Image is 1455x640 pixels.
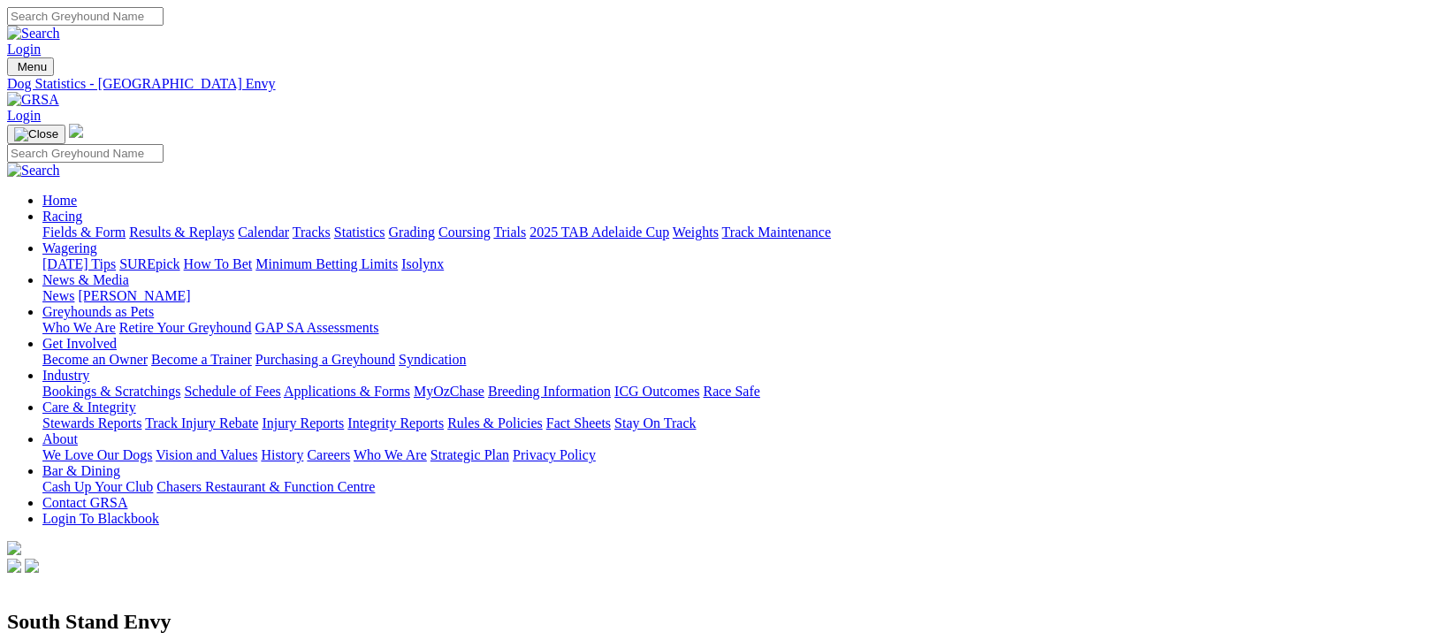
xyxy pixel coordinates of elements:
[25,559,39,573] img: twitter.svg
[513,447,596,462] a: Privacy Policy
[7,559,21,573] img: facebook.svg
[438,225,491,240] a: Coursing
[42,240,97,255] a: Wagering
[529,225,669,240] a: 2025 TAB Adelaide Cup
[7,76,1448,92] a: Dog Statistics - [GEOGRAPHIC_DATA] Envy
[156,479,375,494] a: Chasers Restaurant & Function Centre
[42,288,74,303] a: News
[42,431,78,446] a: About
[42,320,116,335] a: Who We Are
[42,288,1448,304] div: News & Media
[42,352,148,367] a: Become an Owner
[7,7,164,26] input: Search
[414,384,484,399] a: MyOzChase
[42,447,1448,463] div: About
[42,479,1448,495] div: Bar & Dining
[401,256,444,271] a: Isolynx
[488,384,611,399] a: Breeding Information
[145,415,258,430] a: Track Injury Rebate
[42,225,126,240] a: Fields & Form
[78,288,190,303] a: [PERSON_NAME]
[7,92,59,108] img: GRSA
[7,42,41,57] a: Login
[42,495,127,510] a: Contact GRSA
[347,415,444,430] a: Integrity Reports
[42,272,129,287] a: News & Media
[722,225,831,240] a: Track Maintenance
[7,163,60,179] img: Search
[261,447,303,462] a: History
[184,256,253,271] a: How To Bet
[42,320,1448,336] div: Greyhounds as Pets
[614,384,699,399] a: ICG Outcomes
[42,384,1448,400] div: Industry
[42,447,152,462] a: We Love Our Dogs
[42,415,141,430] a: Stewards Reports
[255,320,379,335] a: GAP SA Assessments
[546,415,611,430] a: Fact Sheets
[42,384,180,399] a: Bookings & Scratchings
[156,447,257,462] a: Vision and Values
[7,26,60,42] img: Search
[42,256,1448,272] div: Wagering
[42,400,136,415] a: Care & Integrity
[430,447,509,462] a: Strategic Plan
[151,352,252,367] a: Become a Trainer
[614,415,696,430] a: Stay On Track
[354,447,427,462] a: Who We Are
[42,463,120,478] a: Bar & Dining
[493,225,526,240] a: Trials
[307,447,350,462] a: Careers
[42,193,77,208] a: Home
[42,304,154,319] a: Greyhounds as Pets
[399,352,466,367] a: Syndication
[703,384,759,399] a: Race Safe
[119,256,179,271] a: SUREpick
[7,144,164,163] input: Search
[42,479,153,494] a: Cash Up Your Club
[7,108,41,123] a: Login
[238,225,289,240] a: Calendar
[7,610,1448,634] h2: South Stand Envy
[42,511,159,526] a: Login To Blackbook
[184,384,280,399] a: Schedule of Fees
[673,225,719,240] a: Weights
[42,209,82,224] a: Racing
[293,225,331,240] a: Tracks
[447,415,543,430] a: Rules & Policies
[7,57,54,76] button: Toggle navigation
[42,368,89,383] a: Industry
[129,225,234,240] a: Results & Replays
[334,225,385,240] a: Statistics
[119,320,252,335] a: Retire Your Greyhound
[42,225,1448,240] div: Racing
[255,352,395,367] a: Purchasing a Greyhound
[7,125,65,144] button: Toggle navigation
[284,384,410,399] a: Applications & Forms
[42,256,116,271] a: [DATE] Tips
[255,256,398,271] a: Minimum Betting Limits
[7,541,21,555] img: logo-grsa-white.png
[42,415,1448,431] div: Care & Integrity
[18,60,47,73] span: Menu
[14,127,58,141] img: Close
[42,352,1448,368] div: Get Involved
[389,225,435,240] a: Grading
[262,415,344,430] a: Injury Reports
[69,124,83,138] img: logo-grsa-white.png
[42,336,117,351] a: Get Involved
